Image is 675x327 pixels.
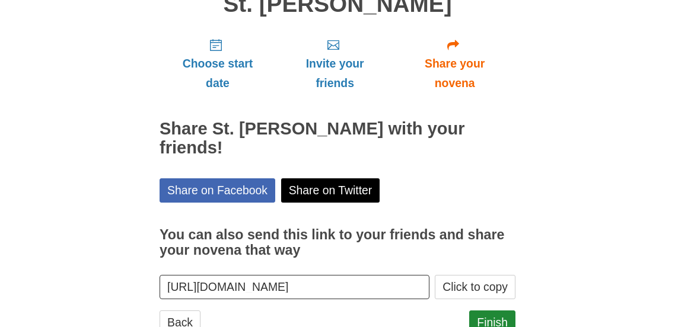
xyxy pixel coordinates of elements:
[281,178,380,203] a: Share on Twitter
[160,120,515,158] h2: Share St. [PERSON_NAME] with your friends!
[406,54,504,93] span: Share your novena
[160,28,276,99] a: Choose start date
[160,178,275,203] a: Share on Facebook
[276,28,394,99] a: Invite your friends
[171,54,264,93] span: Choose start date
[160,227,515,258] h3: You can also send this link to your friends and share your novena that way
[288,54,382,93] span: Invite your friends
[394,28,515,99] a: Share your novena
[435,275,515,299] button: Click to copy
